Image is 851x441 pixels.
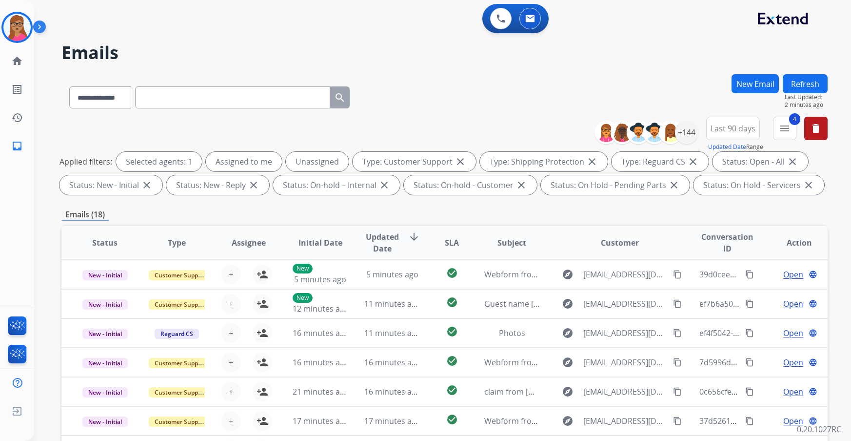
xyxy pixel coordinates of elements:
button: + [221,323,241,343]
span: Customer Support [149,387,212,398]
span: Type [168,237,186,249]
span: Reguard CS [155,329,199,339]
mat-icon: list_alt [11,84,23,95]
mat-icon: close [378,179,390,191]
span: 2 minutes ago [785,101,828,109]
span: Conversation ID [699,231,755,254]
mat-icon: explore [562,386,574,398]
div: Type: Reguard CS [612,152,709,171]
mat-icon: content_copy [745,358,754,367]
div: +144 [675,121,698,144]
mat-icon: content_copy [673,387,682,396]
mat-icon: close [515,179,527,191]
p: Emails (18) [61,209,109,221]
mat-icon: close [687,156,699,168]
span: Status [92,237,118,249]
mat-icon: explore [562,269,574,280]
mat-icon: explore [562,415,574,427]
mat-icon: explore [562,357,574,368]
div: Status: On Hold - Pending Parts [541,175,690,195]
button: + [221,265,241,284]
button: Updated Date [708,143,746,151]
mat-icon: check_circle [446,355,458,367]
mat-icon: delete [810,123,822,134]
div: Status: On Hold - Servicers [693,175,824,195]
span: Updated Date [364,231,400,254]
mat-icon: person_add [257,357,268,368]
div: Assigned to me [206,152,282,171]
span: Customer Support [149,299,212,310]
mat-icon: check_circle [446,296,458,308]
mat-icon: language [809,299,817,308]
div: Status: On-hold - Customer [404,175,537,195]
span: Guest name [PERSON_NAME] [484,298,592,309]
mat-icon: content_copy [745,417,754,425]
mat-icon: content_copy [673,270,682,279]
span: Range [708,143,763,151]
div: Status: On-hold – Internal [273,175,400,195]
span: Open [783,415,803,427]
mat-icon: content_copy [673,329,682,337]
mat-icon: person_add [257,298,268,310]
div: Unassigned [286,152,349,171]
mat-icon: search [334,92,346,104]
span: + [229,327,233,339]
span: [EMAIL_ADDRESS][DOMAIN_NAME] [583,327,668,339]
mat-icon: check_circle [446,414,458,425]
mat-icon: person_add [257,327,268,339]
p: New [293,264,313,273]
mat-icon: language [809,417,817,425]
span: 5 minutes ago [294,274,346,285]
mat-icon: menu [779,123,791,134]
mat-icon: inbox [11,140,23,152]
span: New - Initial [82,270,128,280]
button: Refresh [783,74,828,93]
span: New - Initial [82,358,128,368]
span: New - Initial [82,387,128,398]
mat-icon: content_copy [673,417,682,425]
p: 0.20.1027RC [797,423,841,435]
button: + [221,353,241,372]
div: Status: Open - All [712,152,808,171]
span: SLA [445,237,459,249]
span: [EMAIL_ADDRESS][DOMAIN_NAME] [583,298,668,310]
mat-icon: check_circle [446,267,458,279]
mat-icon: language [809,270,817,279]
span: [EMAIL_ADDRESS][DOMAIN_NAME] [583,386,668,398]
mat-icon: home [11,55,23,67]
mat-icon: check_circle [446,384,458,396]
span: 11 minutes ago [364,298,421,309]
span: Customer [601,237,639,249]
span: Webform from [EMAIL_ADDRESS][DOMAIN_NAME] on [DATE] [484,357,705,368]
mat-icon: check_circle [446,326,458,337]
div: Status: New - Reply [166,175,269,195]
mat-icon: language [809,329,817,337]
span: Customer Support [149,417,212,427]
span: Initial Date [298,237,342,249]
div: Type: Shipping Protection [480,152,608,171]
span: 4 [789,113,800,125]
span: + [229,386,233,398]
span: + [229,298,233,310]
span: New - Initial [82,299,128,310]
span: 39d0cee7-ec85-4449-b1d2-59eb0327911d [699,269,851,280]
span: Open [783,327,803,339]
mat-icon: arrow_downward [408,231,420,243]
img: avatar [3,14,31,41]
button: + [221,382,241,401]
button: + [221,411,241,431]
div: Status: New - Initial [59,175,162,195]
mat-icon: content_copy [745,299,754,308]
mat-icon: close [141,179,153,191]
div: Selected agents: 1 [116,152,202,171]
span: 16 minutes ago [364,357,421,368]
span: [EMAIL_ADDRESS][DOMAIN_NAME] [583,357,668,368]
mat-icon: close [455,156,466,168]
mat-icon: explore [562,327,574,339]
mat-icon: close [787,156,798,168]
mat-icon: language [809,358,817,367]
span: Subject [497,237,526,249]
mat-icon: close [586,156,598,168]
span: Customer Support [149,358,212,368]
span: 37d52617-0af1-4733-963f-cab03081c4a9 [699,416,846,426]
